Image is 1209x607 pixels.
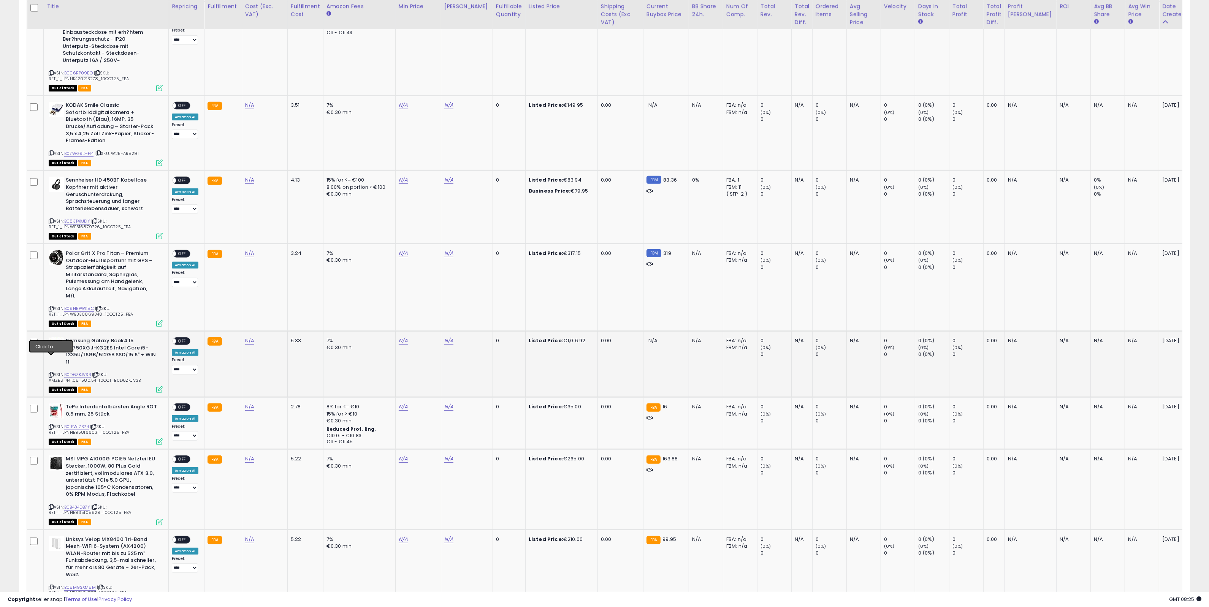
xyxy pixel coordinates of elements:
[1008,177,1051,183] div: N/A
[172,349,198,356] div: Amazon AI
[761,184,771,190] small: (0%)
[1128,337,1153,344] div: N/A
[291,250,317,257] div: 3.24
[64,218,90,224] a: B083T4XJDY
[1094,18,1098,25] small: Avg BB Share.
[245,176,254,184] a: N/A
[761,116,791,123] div: 0
[726,109,751,116] div: FBM: n/a
[208,250,222,258] small: FBA
[64,371,91,378] a: B0D6ZKJVSB
[245,455,254,463] a: N/A
[987,337,999,344] div: 0.00
[496,2,522,18] div: Fulfillable Quantity
[496,102,520,109] div: 0
[49,536,64,551] img: 31p4QRP+TlL._SL40_.jpg
[601,403,637,410] div: 0.00
[245,536,254,543] a: N/A
[816,345,826,351] small: (0%)
[444,2,490,10] div: [PERSON_NAME]
[529,101,563,109] b: Listed Price:
[1008,102,1051,109] div: N/A
[816,351,846,358] div: 0
[663,250,671,257] span: 319
[529,188,592,194] div: €79.95
[795,250,807,257] div: N/A
[918,351,949,358] div: 0 (0%)
[952,403,983,410] div: 0
[291,337,317,344] div: 5.33
[49,337,163,392] div: ASIN:
[601,337,637,344] div: 0.00
[1128,102,1153,109] div: N/A
[816,250,846,257] div: 0
[176,404,188,411] span: OFF
[601,102,637,109] div: 0.00
[761,345,771,351] small: (0%)
[663,176,677,183] span: 83.36
[326,191,390,198] div: €0.30 min
[884,184,895,190] small: (0%)
[1162,177,1193,183] div: [DATE]
[761,351,791,358] div: 0
[529,250,563,257] b: Listed Price:
[918,345,929,351] small: (0%)
[529,177,592,183] div: €83.94
[49,8,163,91] div: ASIN:
[1128,250,1153,257] div: N/A
[1060,2,1087,10] div: ROI
[496,177,520,183] div: 0
[49,387,77,393] span: All listings that are currently out of stock and unavailable for purchase on Amazon
[291,2,320,18] div: Fulfillment Cost
[601,177,637,183] div: 0.00
[208,337,222,346] small: FBA
[952,109,963,115] small: (0%)
[78,321,91,327] span: FBA
[761,403,791,410] div: 0
[952,337,983,344] div: 0
[1162,337,1193,344] div: [DATE]
[726,257,751,264] div: FBM: n/a
[172,415,198,422] div: Amazon AI
[761,2,788,18] div: Total Rev.
[47,2,165,10] div: Title
[601,250,637,257] div: 0.00
[1094,403,1119,410] div: N/A
[884,116,915,123] div: 0
[172,262,198,269] div: Amazon AI
[918,257,929,263] small: (0%)
[172,270,198,287] div: Preset:
[884,411,895,417] small: (0%)
[172,188,198,195] div: Amazon AI
[952,411,963,417] small: (0%)
[850,2,878,26] div: Avg Selling Price
[172,114,198,120] div: Amazon AI
[795,2,809,26] div: Total Rev. Diff.
[326,2,392,10] div: Amazon Fees
[291,403,317,410] div: 2.78
[952,177,983,183] div: 0
[884,257,895,263] small: (0%)
[291,102,317,109] div: 3.51
[172,28,198,45] div: Preset:
[918,337,949,344] div: 0 (0%)
[245,403,254,411] a: N/A
[952,191,983,198] div: 0
[496,250,520,257] div: 0
[761,337,791,344] div: 0
[49,218,131,229] span: | SKU: RET_1_LPNWE316879726_10OCT25_FBA
[646,403,661,412] small: FBA
[884,177,915,183] div: 0
[208,403,222,412] small: FBA
[49,337,64,353] img: 31EKJJtTnOL._SL40_.jpg
[98,596,132,603] a: Privacy Policy
[952,345,963,351] small: (0%)
[49,160,77,166] span: All listings that are currently out of stock and unavailable for purchase on Amazon
[1008,403,1051,410] div: N/A
[49,250,163,326] div: ASIN:
[66,177,158,214] b: Sennheiser HD 450BT Kabellose Kopfhrer mit aktiver Geruschunterdrckung, Sprachsteuerung und lange...
[64,305,94,312] a: B09HRPWK8C
[884,417,915,424] div: 0
[49,177,163,239] div: ASIN:
[795,177,807,183] div: N/A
